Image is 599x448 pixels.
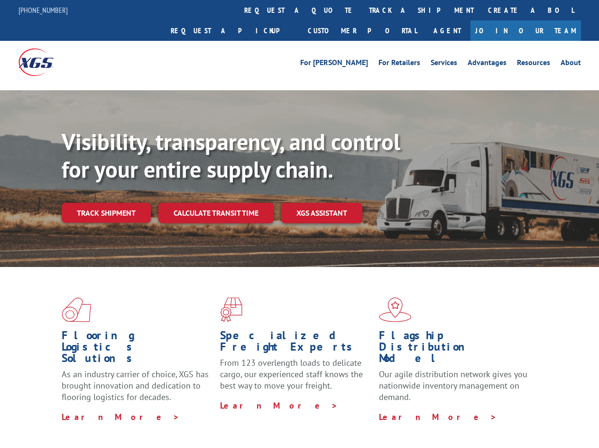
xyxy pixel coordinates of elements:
[379,297,412,322] img: xgs-icon-flagship-distribution-model-red
[379,411,497,422] a: Learn More >
[220,330,371,357] h1: Specialized Freight Experts
[18,5,68,15] a: [PHONE_NUMBER]
[62,369,209,402] span: As an industry carrier of choice, XGS has brought innovation and dedication to flooring logistics...
[470,20,581,41] a: Join Our Team
[517,59,550,69] a: Resources
[378,59,420,69] a: For Retailers
[424,20,470,41] a: Agent
[62,411,180,422] a: Learn More >
[220,297,242,322] img: xgs-icon-focused-on-flooring-red
[62,127,400,184] b: Visibility, transparency, and control for your entire supply chain.
[561,59,581,69] a: About
[158,203,274,223] a: Calculate transit time
[281,203,362,223] a: XGS ASSISTANT
[468,59,507,69] a: Advantages
[220,400,338,411] a: Learn More >
[164,20,301,41] a: Request a pickup
[301,20,424,41] a: Customer Portal
[220,357,371,400] p: From 123 overlength loads to delicate cargo, our experienced staff knows the best way to move you...
[62,330,213,369] h1: Flooring Logistics Solutions
[431,59,457,69] a: Services
[379,330,530,369] h1: Flagship Distribution Model
[300,59,368,69] a: For [PERSON_NAME]
[62,297,91,322] img: xgs-icon-total-supply-chain-intelligence-red
[62,203,151,223] a: Track shipment
[379,369,527,402] span: Our agile distribution network gives you nationwide inventory management on demand.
